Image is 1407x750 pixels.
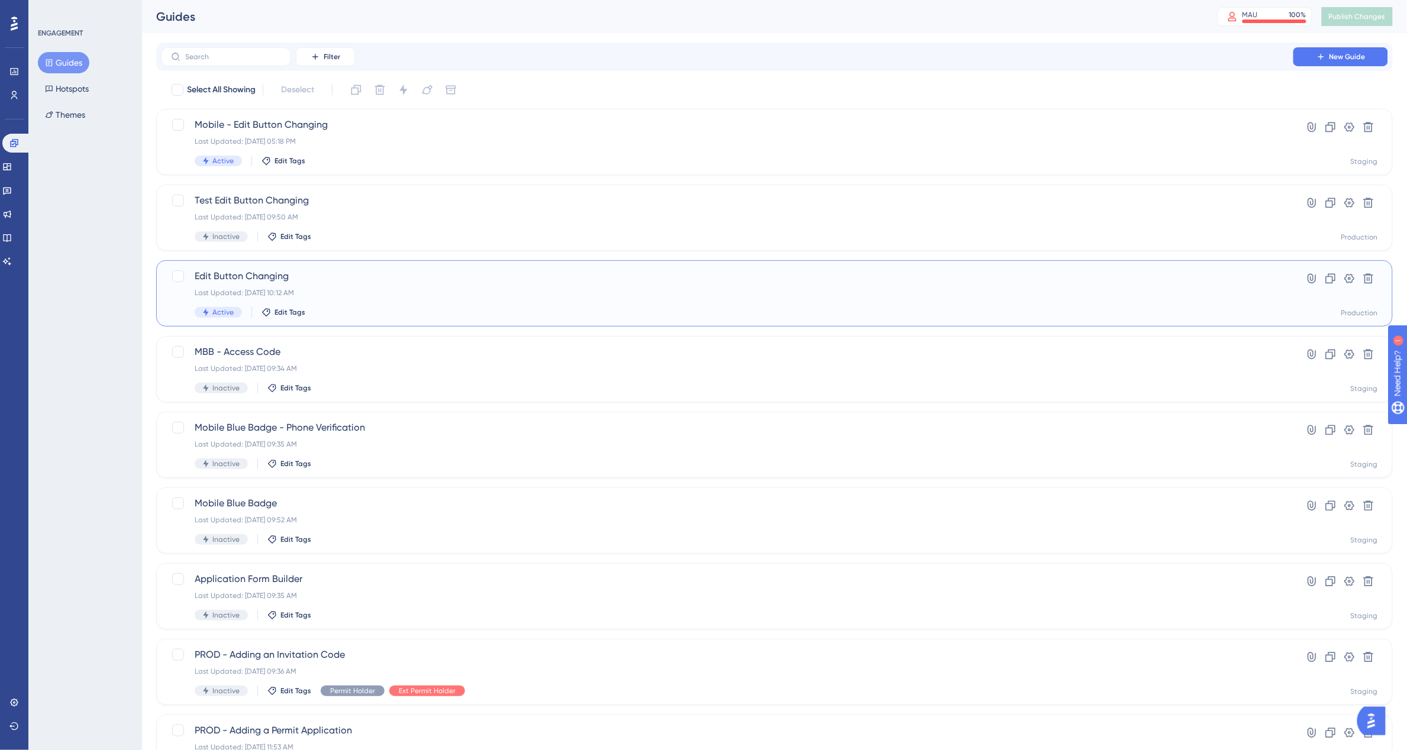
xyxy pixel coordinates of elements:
div: ENGAGEMENT [38,28,83,38]
span: Edit Button Changing [195,269,1260,283]
span: Inactive [212,610,240,620]
span: Permit Holder [330,686,375,696]
span: Edit Tags [280,232,311,241]
span: Need Help? [28,3,74,17]
span: Test Edit Button Changing [195,193,1260,208]
div: Staging [1351,157,1378,166]
span: Filter [324,52,340,62]
div: Staging [1351,384,1378,393]
button: New Guide [1293,47,1388,66]
button: Edit Tags [267,459,311,468]
div: Last Updated: [DATE] 09:34 AM [195,364,1260,373]
span: Inactive [212,686,240,696]
span: Edit Tags [280,535,311,544]
span: Mobile Blue Badge - Phone Verification [195,421,1260,435]
span: Mobile Blue Badge [195,496,1260,510]
button: Edit Tags [262,156,305,166]
div: Last Updated: [DATE] 10:12 AM [195,288,1260,298]
div: Last Updated: [DATE] 09:50 AM [195,212,1260,222]
div: Last Updated: [DATE] 09:35 AM [195,591,1260,600]
span: Select All Showing [187,83,256,97]
div: Staging [1351,611,1378,620]
span: Edit Tags [275,156,305,166]
button: Filter [296,47,355,66]
button: Guides [38,52,89,73]
button: Hotspots [38,78,96,99]
div: 100 % [1289,10,1306,20]
div: Staging [1351,460,1378,469]
div: Guides [156,8,1188,25]
span: Inactive [212,535,240,544]
div: Last Updated: [DATE] 09:52 AM [195,515,1260,525]
div: MAU [1243,10,1258,20]
div: Staging [1351,687,1378,696]
span: MBB - Access Code [195,345,1260,359]
button: Themes [38,104,92,125]
span: Mobile - Edit Button Changing [195,118,1260,132]
span: Edit Tags [280,610,311,620]
input: Search [185,53,281,61]
button: Edit Tags [267,610,311,620]
span: Deselect [281,83,314,97]
button: Edit Tags [262,308,305,317]
div: 1 [82,6,86,15]
button: Edit Tags [267,383,311,393]
span: Edit Tags [275,308,305,317]
span: Publish Changes [1329,12,1386,21]
span: Active [212,156,234,166]
div: Staging [1351,535,1378,545]
button: Edit Tags [267,535,311,544]
span: Inactive [212,232,240,241]
button: Edit Tags [267,686,311,696]
div: Production [1341,308,1378,318]
span: Inactive [212,459,240,468]
span: PROD - Adding a Permit Application [195,723,1260,738]
span: Ext Permit Holder [399,686,456,696]
div: Last Updated: [DATE] 05:18 PM [195,137,1260,146]
span: Edit Tags [280,459,311,468]
span: Inactive [212,383,240,393]
span: New Guide [1329,52,1366,62]
span: Active [212,308,234,317]
div: Last Updated: [DATE] 09:36 AM [195,667,1260,676]
div: Last Updated: [DATE] 09:35 AM [195,439,1260,449]
button: Publish Changes [1322,7,1393,26]
iframe: UserGuiding AI Assistant Launcher [1357,703,1393,739]
span: Edit Tags [280,383,311,393]
span: PROD - Adding an Invitation Code [195,648,1260,662]
div: Production [1341,232,1378,242]
button: Deselect [270,79,325,101]
span: Application Form Builder [195,572,1260,586]
button: Edit Tags [267,232,311,241]
span: Edit Tags [280,686,311,696]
